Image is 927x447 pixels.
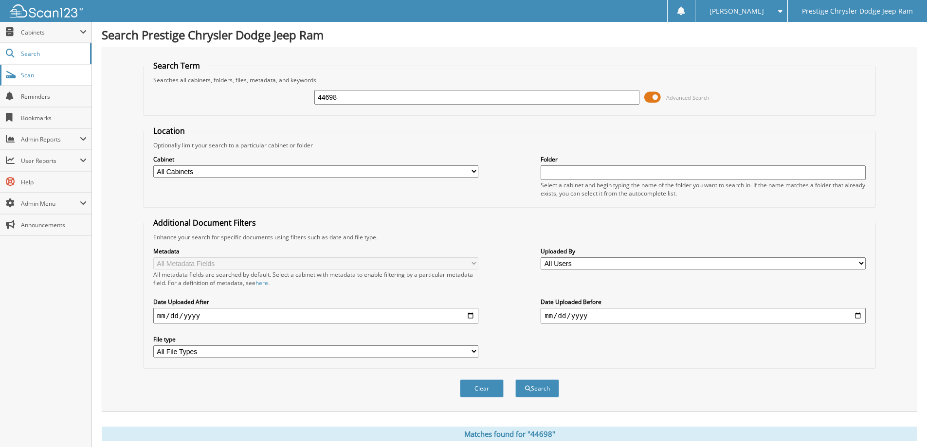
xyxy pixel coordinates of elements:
span: Bookmarks [21,114,87,122]
a: here [255,279,268,287]
span: Announcements [21,221,87,229]
button: Search [515,379,559,397]
div: Enhance your search for specific documents using filters such as date and file type. [148,233,871,241]
span: Reminders [21,92,87,101]
label: File type [153,335,478,343]
label: Cabinet [153,155,478,163]
legend: Location [148,125,190,136]
span: Help [21,178,87,186]
div: Matches found for "44698" [102,427,917,441]
button: Clear [460,379,504,397]
iframe: Chat Widget [878,400,927,447]
div: Optionally limit your search to a particular cabinet or folder [148,141,871,149]
label: Uploaded By [541,247,866,255]
span: Prestige Chrysler Dodge Jeep Ram [802,8,913,14]
span: Admin Reports [21,135,80,143]
label: Metadata [153,247,478,255]
span: Advanced Search [666,94,709,101]
label: Date Uploaded After [153,298,478,306]
label: Folder [541,155,866,163]
div: All metadata fields are searched by default. Select a cabinet with metadata to enable filtering b... [153,270,478,287]
input: end [541,308,866,323]
span: Scan [21,71,87,79]
img: scan123-logo-white.svg [10,4,83,18]
label: Date Uploaded Before [541,298,866,306]
span: User Reports [21,157,80,165]
legend: Additional Document Filters [148,217,261,228]
div: Select a cabinet and begin typing the name of the folder you want to search in. If the name match... [541,181,866,197]
h1: Search Prestige Chrysler Dodge Jeep Ram [102,27,917,43]
span: Search [21,50,85,58]
div: Searches all cabinets, folders, files, metadata, and keywords [148,76,871,84]
input: start [153,308,478,323]
legend: Search Term [148,60,205,71]
span: [PERSON_NAME] [709,8,764,14]
span: Admin Menu [21,199,80,208]
span: Cabinets [21,28,80,36]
